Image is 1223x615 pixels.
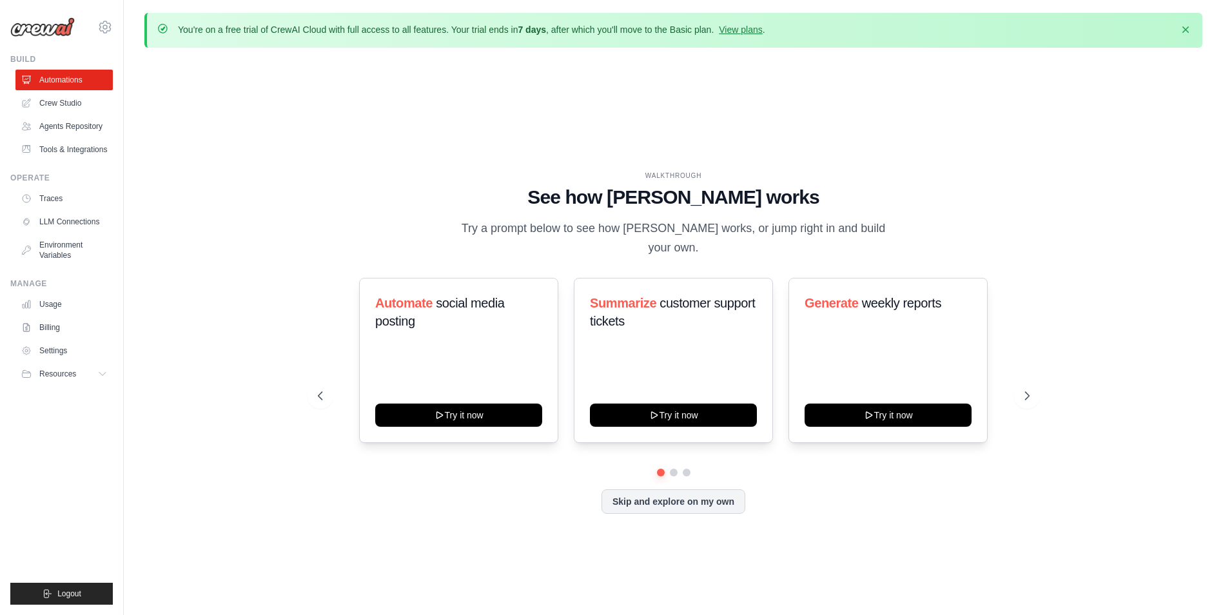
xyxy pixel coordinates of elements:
[375,404,542,427] button: Try it now
[15,188,113,209] a: Traces
[15,294,113,315] a: Usage
[39,369,76,379] span: Resources
[1159,553,1223,615] iframe: Chat Widget
[518,24,546,35] strong: 7 days
[590,296,755,328] span: customer support tickets
[862,296,941,310] span: weekly reports
[15,364,113,384] button: Resources
[15,93,113,113] a: Crew Studio
[590,296,656,310] span: Summarize
[15,340,113,361] a: Settings
[15,70,113,90] a: Automations
[15,139,113,160] a: Tools & Integrations
[10,278,113,289] div: Manage
[457,219,890,257] p: Try a prompt below to see how [PERSON_NAME] works, or jump right in and build your own.
[805,404,972,427] button: Try it now
[15,235,113,266] a: Environment Variables
[57,589,81,599] span: Logout
[318,186,1030,209] h1: See how [PERSON_NAME] works
[590,404,757,427] button: Try it now
[719,24,762,35] a: View plans
[375,296,505,328] span: social media posting
[805,296,859,310] span: Generate
[10,54,113,64] div: Build
[15,211,113,232] a: LLM Connections
[10,17,75,37] img: Logo
[10,173,113,183] div: Operate
[15,116,113,137] a: Agents Repository
[318,171,1030,181] div: WALKTHROUGH
[375,296,433,310] span: Automate
[602,489,745,514] button: Skip and explore on my own
[10,583,113,605] button: Logout
[15,317,113,338] a: Billing
[178,23,765,36] p: You're on a free trial of CrewAI Cloud with full access to all features. Your trial ends in , aft...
